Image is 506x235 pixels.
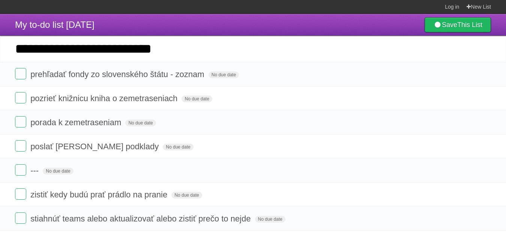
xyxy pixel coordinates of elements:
[30,190,169,199] span: zistiť kedy budú prať prádlo na pranie
[30,142,161,151] span: poslať [PERSON_NAME] podklady
[209,71,239,78] span: No due date
[30,70,206,79] span: prehľadať fondy zo slovenského štátu - zoznam
[15,164,26,176] label: Done
[425,17,491,32] a: SaveThis List
[15,20,95,30] span: My to-do list [DATE]
[15,188,26,200] label: Done
[43,168,73,174] span: No due date
[171,192,202,199] span: No due date
[163,144,193,150] span: No due date
[182,96,212,102] span: No due date
[15,116,26,127] label: Done
[457,21,482,29] b: This List
[15,92,26,103] label: Done
[255,216,285,223] span: No due date
[30,166,41,175] span: ---
[15,212,26,224] label: Done
[30,118,123,127] span: porada k zemetraseniam
[30,214,252,223] span: stiahnúť teams alebo aktualizovať alebo zistiť prečo to nejde
[15,68,26,79] label: Done
[15,140,26,152] label: Done
[125,120,156,126] span: No due date
[30,94,179,103] span: pozrieť knižnicu kniha o zemetraseniach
